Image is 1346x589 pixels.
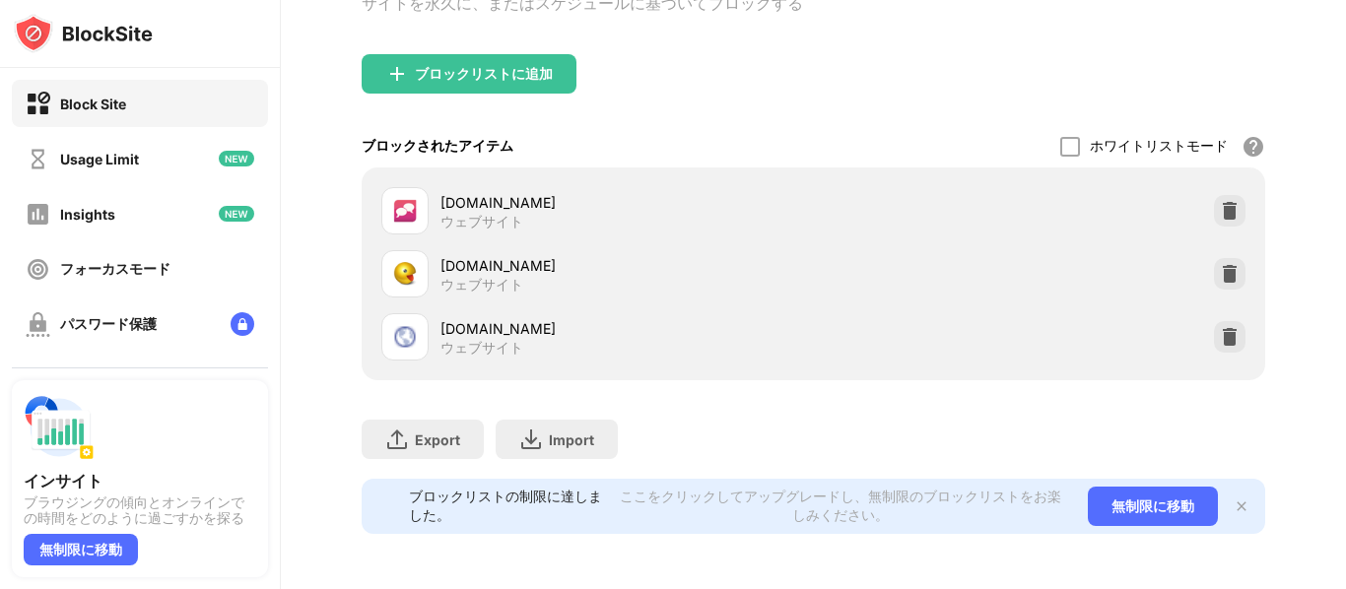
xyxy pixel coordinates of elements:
[219,151,254,166] img: new-icon.svg
[393,325,417,349] img: favicons
[60,96,126,112] div: Block Site
[440,276,523,294] div: ウェブサイト
[1090,137,1228,156] div: ホワイトリストモード
[24,392,95,463] img: push-insights.svg
[60,260,170,279] div: フォーカスモード
[60,151,139,167] div: Usage Limit
[60,315,157,334] div: パスワード保護
[440,213,523,230] div: ウェブサイト
[415,431,460,448] div: Export
[1234,498,1249,514] img: x-button.svg
[616,488,1064,525] div: ここをクリックしてアップグレードし、無制限のブロックリストをお楽しみください。
[26,257,50,282] img: focus-off.svg
[26,312,50,337] img: password-protection-off.svg
[440,339,523,357] div: ウェブサイト
[415,66,553,82] div: ブロックリストに追加
[26,202,50,227] img: insights-off.svg
[440,192,814,213] div: [DOMAIN_NAME]
[393,199,417,223] img: favicons
[362,137,513,156] div: ブロックされたアイテム
[24,494,256,526] div: ブラウジングの傾向とオンラインでの時間をどのように過ごすかを探る
[24,534,138,565] div: 無制限に移動
[440,255,814,276] div: [DOMAIN_NAME]
[219,206,254,222] img: new-icon.svg
[231,312,254,336] img: lock-menu.svg
[549,431,594,448] div: Import
[26,92,50,116] img: block-on.svg
[14,14,153,53] img: logo-blocksite.svg
[409,488,604,525] div: ブロックリストの制限に達しました。
[440,318,814,339] div: [DOMAIN_NAME]
[24,471,256,491] div: インサイト
[26,147,50,171] img: time-usage-off.svg
[1088,487,1218,526] div: 無制限に移動
[393,262,417,286] img: favicons
[60,206,115,223] div: Insights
